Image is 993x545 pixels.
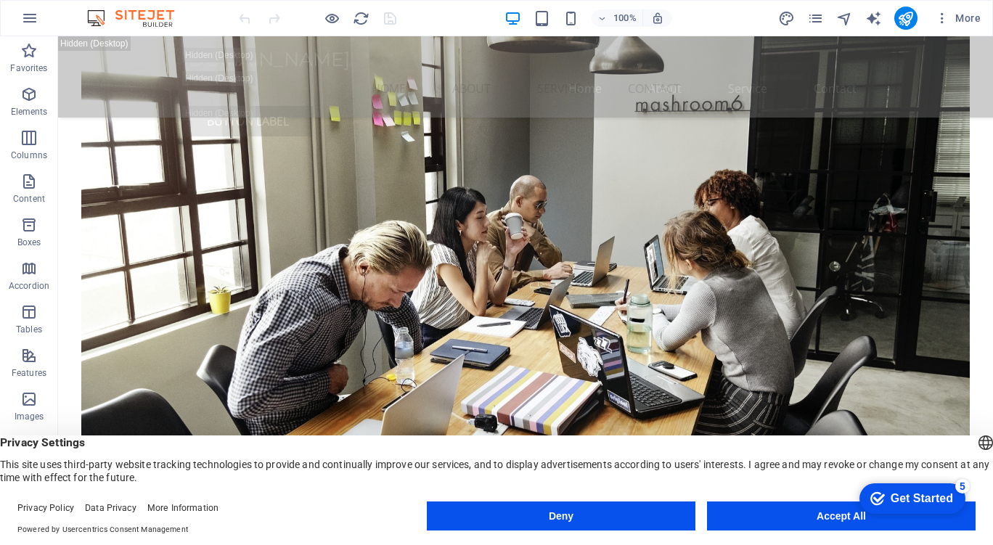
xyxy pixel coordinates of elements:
p: Columns [11,149,47,161]
p: Content [13,193,45,205]
div: Get Started [43,16,105,29]
img: Editor Logo [83,9,192,27]
div: Get Started 5 items remaining, 0% complete [12,7,118,38]
span: More [935,11,981,25]
p: Boxes [17,237,41,248]
i: Pages (Ctrl+Alt+S) [807,10,824,27]
button: More [929,7,986,30]
i: Publish [897,10,914,27]
button: pages [807,9,825,27]
p: Tables [16,324,42,335]
button: text_generator [865,9,883,27]
button: navigator [836,9,854,27]
p: Features [12,367,46,379]
button: Click here to leave preview mode and continue editing [323,9,340,27]
p: Accordion [9,280,49,292]
i: Reload page [353,10,369,27]
button: 100% [592,9,643,27]
i: Design (Ctrl+Alt+Y) [778,10,795,27]
p: Favorites [10,62,47,74]
button: reload [352,9,369,27]
h6: 100% [613,9,637,27]
button: design [778,9,796,27]
p: Images [15,411,44,422]
div: 5 [107,3,122,17]
button: publish [894,7,918,30]
p: Elements [11,106,48,118]
i: On resize automatically adjust zoom level to fit chosen device. [651,12,664,25]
